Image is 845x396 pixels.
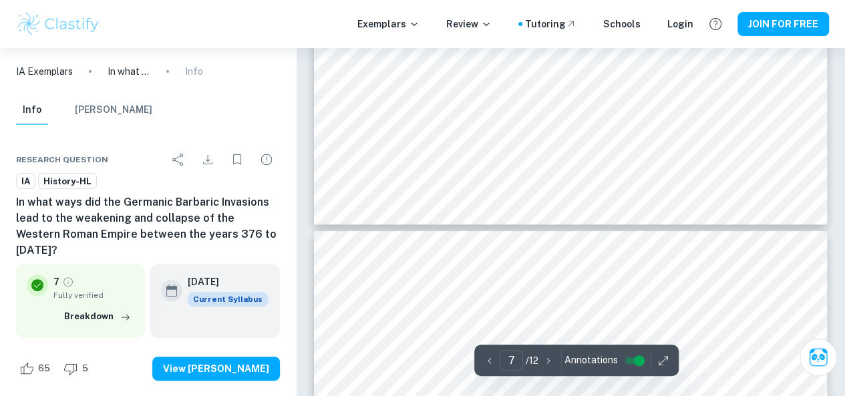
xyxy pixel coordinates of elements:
[603,17,641,31] a: Schools
[188,292,268,307] div: This exemplar is based on the current syllabus. Feel free to refer to it for inspiration/ideas wh...
[357,17,419,31] p: Exemplars
[75,362,96,375] span: 5
[61,307,134,327] button: Breakdown
[16,173,35,190] a: IA
[53,274,59,289] p: 7
[16,194,280,258] h6: In what ways did the Germanic Barbaric Invasions lead to the weakening and collapse of the Wester...
[526,353,538,368] p: / 12
[525,17,576,31] a: Tutoring
[75,95,152,125] button: [PERSON_NAME]
[152,357,280,381] button: View [PERSON_NAME]
[800,339,837,376] button: Ask Clai
[62,276,74,288] a: Grade fully verified
[253,146,280,173] div: Report issue
[39,175,96,188] span: History-HL
[31,362,57,375] span: 65
[564,353,618,367] span: Annotations
[667,17,693,31] a: Login
[224,146,250,173] div: Bookmark
[446,17,492,31] p: Review
[165,146,192,173] div: Share
[185,64,203,79] p: Info
[16,95,48,125] button: Info
[737,12,829,36] button: JOIN FOR FREE
[16,154,108,166] span: Research question
[38,173,97,190] a: History-HL
[16,11,101,37] img: Clastify logo
[17,175,35,188] span: IA
[16,64,73,79] a: IA Exemplars
[16,358,57,379] div: Like
[53,289,134,301] span: Fully verified
[108,64,150,79] p: In what ways did the Germanic Barbaric Invasions lead to the weakening and collapse of the Wester...
[188,274,257,289] h6: [DATE]
[188,292,268,307] span: Current Syllabus
[704,13,727,35] button: Help and Feedback
[60,358,96,379] div: Dislike
[194,146,221,173] div: Download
